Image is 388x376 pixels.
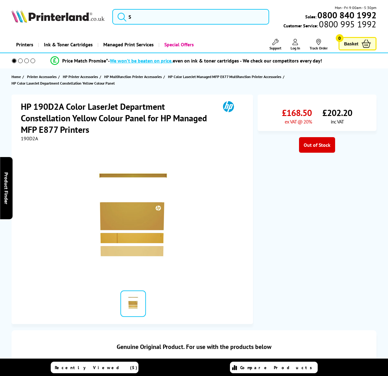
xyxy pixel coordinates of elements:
span: Customer Service: [283,21,376,29]
span: We won’t be beaten on price, [110,58,173,64]
span: Sales: [305,14,316,20]
div: - even on ink & toner cartridges - We check our competitors every day! [108,58,322,64]
a: Ink & Toner Cartridges [38,37,97,53]
span: £202.20 [322,107,352,118]
h1: HP 190D2A Color LaserJet Department Constellation Yellow Colour Panel for HP Managed MFP E877 Pri... [21,101,214,135]
span: Mon - Fri 9:00am - 5:30pm [335,5,376,11]
span: HP Multifunction Printer Accessories [104,73,162,80]
a: HP Multifunction Printer Accessories [104,73,163,80]
span: Support [269,46,281,50]
span: HP Color LaserJet Managed MFP E877 Multifunction Printer Accessories [168,73,281,80]
a: Printerland Logo [12,10,105,24]
span: £168.50 [282,107,312,118]
span: 0800 995 1992 [318,21,376,27]
a: Compare Products [230,362,318,373]
a: Basket 0 [339,37,376,50]
span: Basket [344,39,358,48]
a: HP Color LaserJet Managed MFP E877 Multifunction Printer Accessories [168,73,283,80]
b: 0800 840 1992 [317,9,376,21]
a: HP Printer Accessories [63,73,100,80]
span: Printer Accessories [27,73,57,80]
span: Product Finder [3,172,9,204]
a: Special Offers [158,37,199,53]
span: Price Match Promise* [62,58,108,64]
div: Out of Stock [299,137,335,153]
a: Recently Viewed (5) [51,362,138,373]
img: Printerland Logo [12,10,105,23]
span: inc VAT [331,118,344,125]
input: S [112,9,269,25]
span: Log In [291,46,300,50]
span: Ink & Toner Cartridges [44,37,93,53]
span: HP Printer Accessories [63,73,98,80]
a: Managed Print Services [97,37,158,53]
span: 190D2A [21,135,38,142]
span: 0 [336,34,344,42]
li: modal_Promise [3,55,370,66]
img: HP [214,101,243,112]
a: Printers [12,37,38,53]
a: Home [12,73,22,80]
div: Genuine Original Product. For use with the products below [18,337,370,357]
span: Compare Products [240,365,316,370]
span: HP Color LaserJet Department Constellation Yellow Colour Panel [12,80,115,86]
a: HP Color LaserJet Department Constellation Yellow Colour Panel [12,80,116,86]
a: Log In [291,39,300,50]
img: HP 190D2A Color LaserJet Department Constellation Yellow Colour Panel [72,154,194,276]
a: Support [269,39,281,50]
a: Printer Accessories [27,73,58,80]
a: Track Order [310,39,328,50]
span: Home [12,73,21,80]
span: Recently Viewed (5) [55,365,138,370]
a: 0800 840 1992 [316,12,376,18]
span: ex VAT @ 20% [285,118,312,125]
